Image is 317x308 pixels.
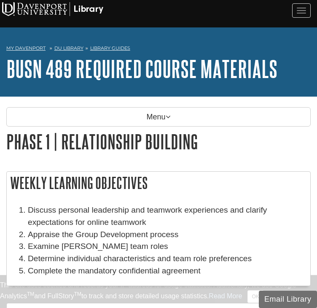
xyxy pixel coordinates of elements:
[28,240,306,253] li: Examine [PERSON_NAME] team roles
[28,229,306,241] li: Appraise the Group Development process
[90,45,130,51] a: Library Guides
[6,107,311,127] p: Menu
[28,204,306,229] li: Discuss personal leadership and teamwork experiences and clarify expectations for online teamwork
[28,265,306,277] p: Complete the mandatory confidential agreement
[28,253,306,265] li: Determine individual characteristics and team role preferences
[259,291,317,308] button: Email Library
[6,56,277,82] a: BUSN 489 Required Course Materials
[2,2,103,16] img: Davenport University Logo
[7,172,310,194] h2: Weekly Learning Objectives
[6,45,46,52] a: My Davenport
[6,131,311,152] h1: Phase 1 | Relationship Building
[54,45,83,51] a: DU Library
